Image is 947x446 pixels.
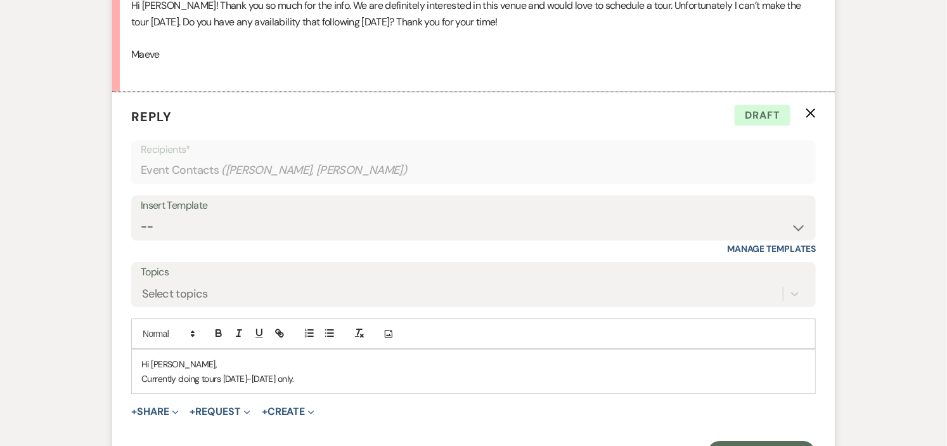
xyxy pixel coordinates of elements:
div: Select topics [142,285,208,303]
a: Manage Templates [727,243,816,254]
span: ( [PERSON_NAME], [PERSON_NAME] ) [221,162,408,179]
span: + [262,407,267,417]
p: Hi [PERSON_NAME], [141,357,806,371]
button: Create [262,407,314,417]
span: Reply [131,108,172,125]
div: Insert Template [141,197,806,215]
div: Event Contacts [141,158,806,183]
span: + [190,407,196,417]
label: Topics [141,263,806,282]
span: + [131,407,137,417]
span: Draft [735,105,790,126]
button: Share [131,407,179,417]
button: Request [190,407,250,417]
p: Recipients* [141,141,806,158]
p: Currently doing tours [DATE]-[DATE] only. [141,372,806,386]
